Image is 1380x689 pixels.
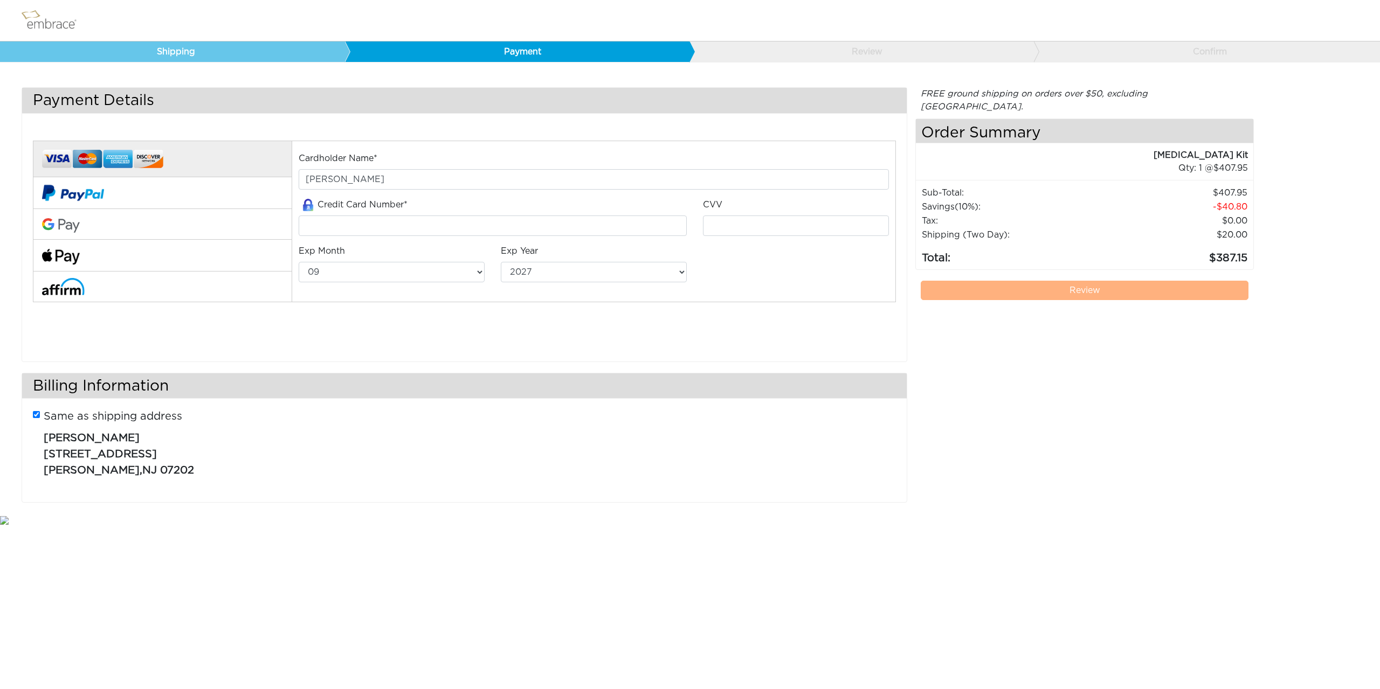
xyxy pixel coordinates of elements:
[916,149,1248,162] div: [MEDICAL_DATA] Kit
[44,424,887,478] p: ,
[142,465,157,476] span: NJ
[42,177,104,208] img: paypal-v2.png
[916,119,1253,143] h4: Order Summary
[1101,186,1247,200] td: 407.95
[921,228,1101,242] td: Shipping (Two Day):
[44,433,140,443] span: [PERSON_NAME]
[921,186,1101,200] td: Sub-Total:
[1101,228,1247,242] td: $20.00
[1213,164,1248,172] span: 407.95
[921,200,1101,214] td: Savings :
[929,162,1248,175] div: 1 @
[299,152,377,165] label: Cardholder Name*
[299,245,345,257] label: Exp Month
[501,245,538,257] label: Exp Year
[160,465,194,476] span: 07202
[955,203,978,211] span: (10%)
[44,465,140,476] span: [PERSON_NAME]
[1033,41,1378,62] a: Confirm
[921,214,1101,228] td: Tax:
[299,199,318,211] img: amazon-lock.png
[915,87,1254,113] div: FREE ground shipping on orders over $50, excluding [GEOGRAPHIC_DATA].
[703,198,722,211] label: CVV
[344,41,689,62] a: Payment
[19,7,89,34] img: logo.png
[1101,200,1247,214] td: 40.80
[921,242,1101,267] td: Total:
[921,281,1248,300] a: Review
[42,249,80,265] img: fullApplePay.png
[44,449,157,460] span: [STREET_ADDRESS]
[689,41,1034,62] a: Review
[22,88,907,113] h3: Payment Details
[42,218,80,233] img: Google-Pay-Logo.svg
[1101,214,1247,228] td: 0.00
[22,373,907,399] h3: Billing Information
[42,278,85,295] img: affirm-logo.svg
[1101,242,1247,267] td: 387.15
[44,408,182,424] label: Same as shipping address
[42,147,163,172] img: credit-cards.png
[299,198,408,212] label: Credit Card Number*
